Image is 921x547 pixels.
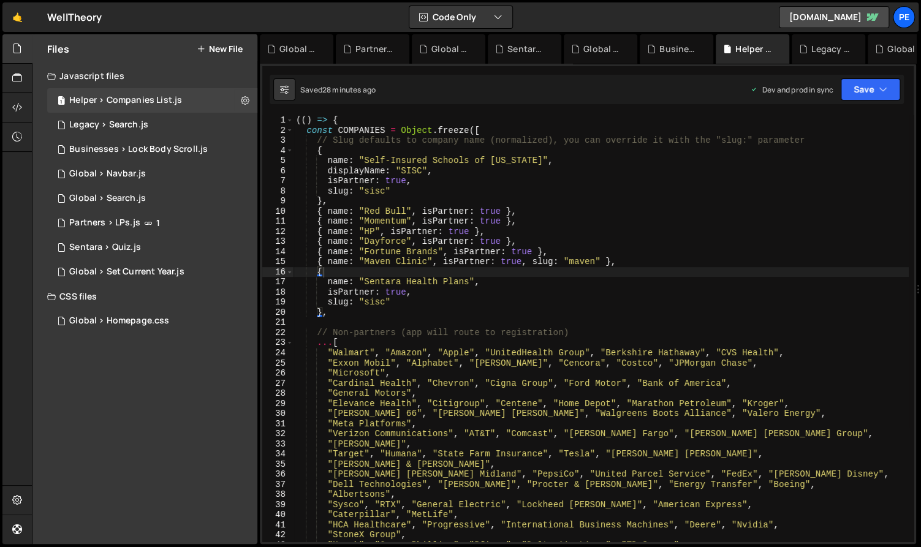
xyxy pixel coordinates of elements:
div: 38 [262,489,294,500]
div: Global > Search.js [69,193,146,204]
div: Partners > LPs.js [47,211,257,235]
div: Saved [300,85,376,95]
button: Code Only [409,6,512,28]
div: Global > Navbar.js [69,168,146,179]
div: 24 [262,348,294,358]
div: 34 [262,449,294,459]
div: 19 [262,297,294,307]
div: 17 [262,277,294,287]
div: Legacy > Search.js [47,113,257,137]
div: 33 [262,439,294,450]
div: Partners > LPs.js [355,43,395,55]
div: 26 [262,368,294,379]
div: 41 [262,520,294,530]
div: 40 [262,510,294,520]
span: 1 [58,97,65,107]
div: Global > Navbar.js [47,162,257,186]
div: Sentara > Quiz.js [507,43,547,55]
div: 1 [262,115,294,126]
div: Legacy > Search.js [69,119,148,130]
div: 27 [262,379,294,389]
div: 13 [262,236,294,247]
div: Legacy > Search.js [811,43,851,55]
div: Businesses > Lock Body Scroll.js [69,144,208,155]
span: 1 [156,218,160,228]
div: 8 [262,186,294,197]
div: 30 [262,409,294,419]
div: Global > Search.js [583,43,623,55]
div: Sentara > Quiz.js [47,235,257,260]
div: Helper > Companies List.js [735,43,775,55]
div: 5 [262,156,294,166]
div: 18 [262,287,294,298]
div: 14 [262,247,294,257]
div: 42 [262,530,294,540]
div: 12 [262,227,294,237]
div: 20 [262,307,294,318]
a: 🤙 [2,2,32,32]
div: 3 [262,135,294,146]
div: Javascript files [32,64,257,88]
div: WellTheory [47,10,102,25]
div: 28 minutes ago [322,85,376,95]
button: Save [841,78,900,100]
div: Helper > Companies List.js [69,95,182,106]
div: Global > Set Current Year.js [47,260,257,284]
div: CSS files [32,284,257,309]
h2: Files [47,42,69,56]
div: Global > Search.js [47,186,257,211]
div: 7 [262,176,294,186]
div: 28 [262,388,294,399]
div: 29 [262,399,294,409]
div: 9 [262,196,294,206]
div: 4 [262,146,294,156]
div: 31 [262,419,294,429]
div: 15 [262,257,294,267]
div: Businesses > Lock Body Scroll.js [47,137,257,162]
div: 22 [262,328,294,338]
div: 39 [262,500,294,510]
div: Global > Homepage.css [47,309,257,333]
div: Helper > Companies List.js [47,88,257,113]
div: Partners > LPs.js [69,217,140,228]
div: Businesses > Lock Body Scroll.js [659,43,699,55]
div: 23 [262,338,294,348]
button: New File [197,44,243,54]
div: 35 [262,459,294,470]
div: Sentara > Quiz.js [69,242,141,253]
div: 6 [262,166,294,176]
div: 11 [262,216,294,227]
div: 25 [262,358,294,369]
div: 37 [262,480,294,490]
div: Global > Homepage.css [279,43,319,55]
div: Dev and prod in sync [750,85,833,95]
div: 2 [262,126,294,136]
div: 21 [262,317,294,328]
div: Global > Set Current Year.js [431,43,471,55]
div: 16 [262,267,294,277]
div: 36 [262,469,294,480]
div: Global > Set Current Year.js [69,266,184,277]
div: Global > Homepage.css [69,315,169,326]
a: Pe [893,6,915,28]
a: [DOMAIN_NAME] [779,6,889,28]
div: 10 [262,206,294,217]
div: 32 [262,429,294,439]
